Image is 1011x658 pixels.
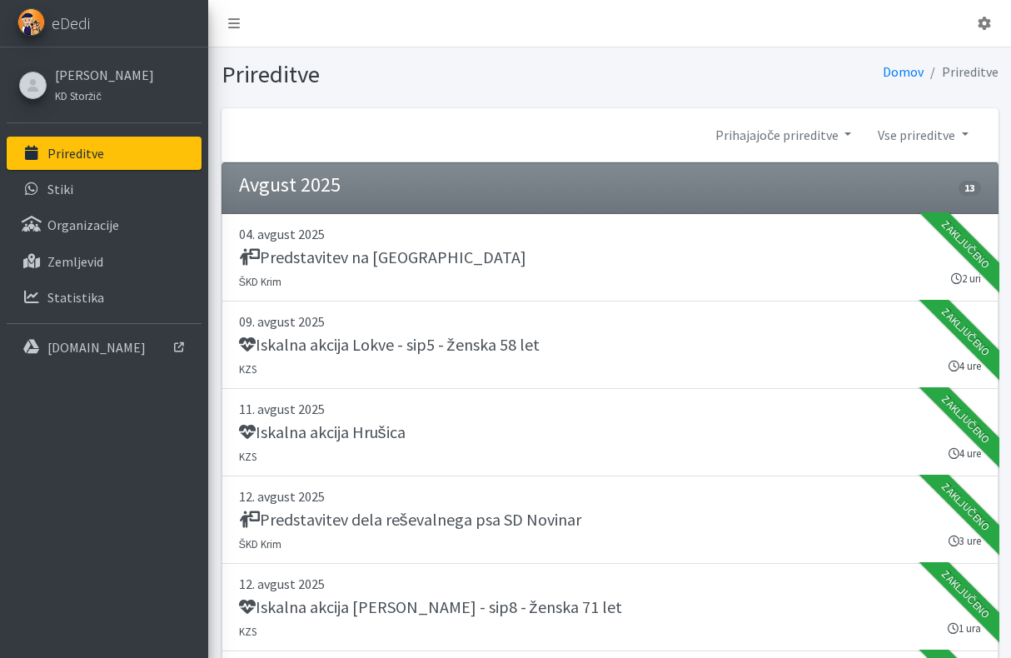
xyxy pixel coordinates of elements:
p: 04. avgust 2025 [239,224,981,244]
p: Prireditve [47,145,104,162]
p: 11. avgust 2025 [239,399,981,419]
a: [DOMAIN_NAME] [7,331,202,364]
h5: Iskalna akcija Hrušica [239,422,406,442]
a: 04. avgust 2025 Predstavitev na [GEOGRAPHIC_DATA] ŠKD Krim 2 uri Zaključeno [222,214,999,302]
a: Stiki [7,172,202,206]
h1: Prireditve [222,60,604,89]
small: KZS [239,450,256,463]
a: 11. avgust 2025 Iskalna akcija Hrušica KZS 4 ure Zaključeno [222,389,999,476]
h4: Avgust 2025 [239,173,341,197]
a: Prireditve [7,137,202,170]
p: [DOMAIN_NAME] [47,339,146,356]
p: Statistika [47,289,104,306]
a: Prihajajoče prireditve [702,118,864,152]
a: Organizacije [7,208,202,242]
a: Vse prireditve [864,118,981,152]
p: 12. avgust 2025 [239,574,981,594]
h5: Predstavitev dela reševalnega psa SD Novinar [239,510,581,530]
h5: Iskalna akcija Lokve - sip5 - ženska 58 let [239,335,540,355]
p: Zemljevid [47,253,103,270]
a: Statistika [7,281,202,314]
p: Stiki [47,181,73,197]
h5: Iskalna akcija [PERSON_NAME] - sip8 - ženska 71 let [239,597,622,617]
span: 13 [959,181,980,196]
small: ŠKD Krim [239,537,282,551]
a: [PERSON_NAME] [55,65,154,85]
small: KD Storžič [55,89,102,102]
img: eDedi [17,8,45,36]
small: KZS [239,625,256,638]
p: Organizacije [47,217,119,233]
a: Domov [883,63,924,80]
a: Zemljevid [7,245,202,278]
small: KZS [239,362,256,376]
li: Prireditve [924,60,999,84]
a: 09. avgust 2025 Iskalna akcija Lokve - sip5 - ženska 58 let KZS 4 ure Zaključeno [222,302,999,389]
a: 12. avgust 2025 Iskalna akcija [PERSON_NAME] - sip8 - ženska 71 let KZS 1 ura Zaključeno [222,564,999,651]
a: 12. avgust 2025 Predstavitev dela reševalnega psa SD Novinar ŠKD Krim 3 ure Zaključeno [222,476,999,564]
a: KD Storžič [55,85,154,105]
p: 12. avgust 2025 [239,486,981,506]
p: 09. avgust 2025 [239,312,981,331]
span: eDedi [52,11,90,36]
h5: Predstavitev na [GEOGRAPHIC_DATA] [239,247,526,267]
small: ŠKD Krim [239,275,282,288]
